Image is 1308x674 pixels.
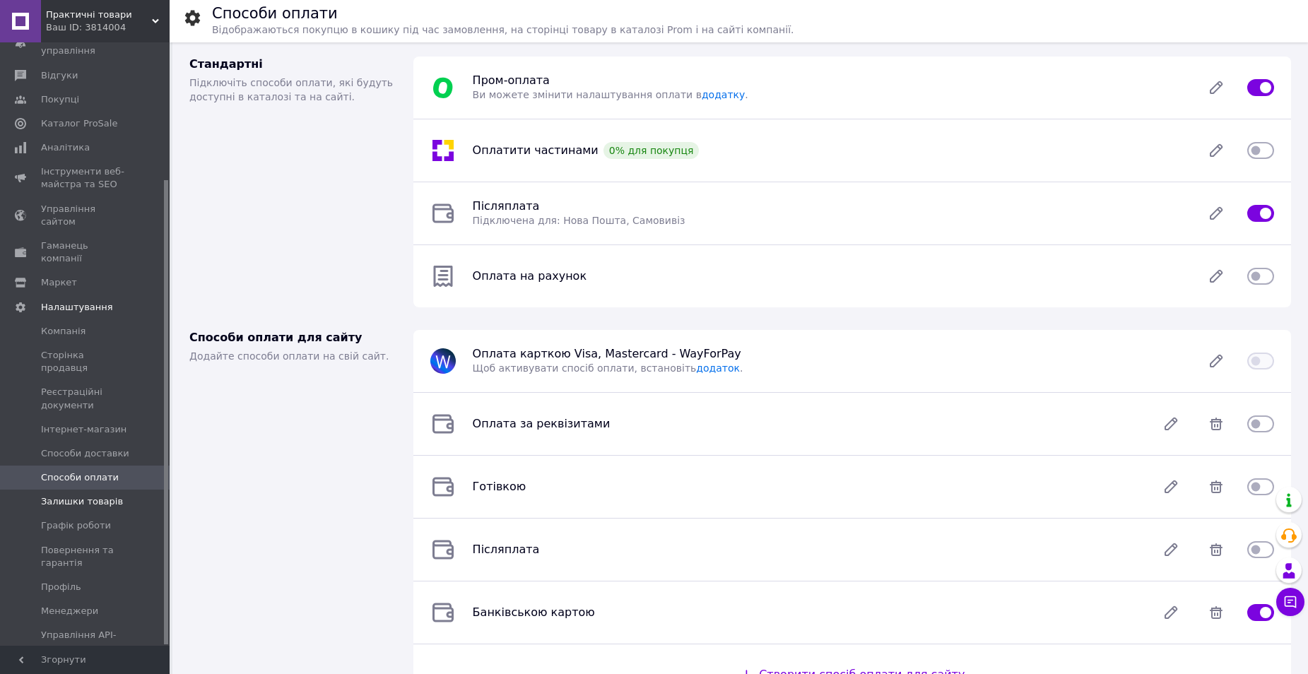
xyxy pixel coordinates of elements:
[41,325,86,338] span: Компанія
[212,24,794,35] span: Відображаються покупцю в кошику під час замовлення, на сторінці товару в каталозі Prom і на сайті...
[473,605,595,619] span: Банківською картою
[41,69,78,82] span: Відгуки
[189,350,389,362] span: Додайте способи оплати на свій сайт.
[41,240,131,265] span: Гаманець компанії
[473,73,550,87] span: Пром-оплата
[41,519,111,532] span: Графік роботи
[41,423,126,436] span: Інтернет-магазин
[41,447,129,460] span: Способи доставки
[41,141,90,154] span: Аналітика
[189,331,363,344] span: Способи оплати для сайту
[473,143,599,157] span: Оплатити частинами
[41,93,79,106] span: Покупці
[189,57,263,71] span: Стандартні
[41,117,117,130] span: Каталог ProSale
[41,203,131,228] span: Управління сайтом
[41,495,123,508] span: Залишки товарів
[473,269,587,283] span: Оплата на рахунок
[41,386,131,411] span: Реєстраційні документи
[1276,588,1304,616] button: Чат з покупцем
[41,165,131,191] span: Інструменти веб-майстра та SEO
[41,276,77,289] span: Маркет
[189,77,393,102] span: Підключіть способи оплати, які будуть доступні в каталозі та на сайті.
[473,89,748,100] span: Ви можете змінити налаштування оплати в .
[41,32,131,57] span: Панель управління
[41,301,113,314] span: Налаштування
[41,581,81,593] span: Профіль
[696,362,740,374] a: додаток
[41,605,98,617] span: Менеджери
[41,349,131,374] span: Сторінка продавця
[473,362,743,374] span: Щоб активувати спосіб оплати, встановіть .
[46,8,152,21] span: Практичні товари
[473,199,540,213] span: Післяплата
[473,417,611,430] span: Оплата за реквізитами
[603,142,700,159] div: 0% для покупця
[212,5,338,22] h1: Способи оплати
[41,629,131,654] span: Управління API-токенами
[473,215,685,226] span: Підключена для: Нова Пошта, Самовивіз
[473,480,526,493] span: Готівкою
[473,347,741,360] span: Оплата карткою Visa, Mastercard - WayForPay
[41,471,119,484] span: Способи оплати
[41,544,131,569] span: Повернення та гарантія
[473,543,540,556] span: Післяплата
[702,89,745,100] a: додатку
[46,21,170,34] div: Ваш ID: 3814004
